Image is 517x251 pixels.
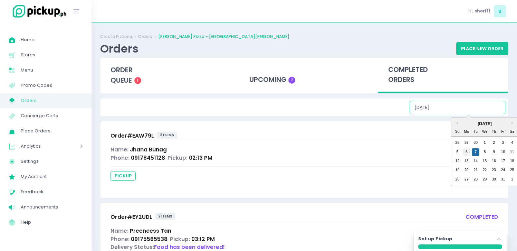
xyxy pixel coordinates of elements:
span: 09178451128 [131,154,165,161]
span: Hi, [468,8,473,15]
div: day-12 [453,157,461,165]
div: day-8 [481,148,489,156]
div: Sa [508,128,516,136]
span: My Account [21,172,83,181]
span: Announcements [21,203,83,212]
a: Orders [138,34,152,40]
div: day-2 [490,139,498,147]
div: day-14 [472,157,479,165]
div: day-4 [508,139,516,147]
img: logo [9,4,67,19]
div: completed orders [378,58,508,94]
div: day-22 [481,166,489,174]
div: day-13 [463,157,470,165]
div: day-15 [481,157,489,165]
button: Place New Order [456,42,508,55]
span: Preencess Tan [130,227,171,234]
div: day-16 [490,157,498,165]
span: 09175565538 [131,235,167,243]
div: day-9 [490,148,498,156]
div: Fr [499,128,507,136]
span: Order# EAW79L [111,132,154,139]
div: day-28 [453,139,461,147]
div: day-31 [499,176,507,183]
span: pickup [111,171,136,181]
div: Mo [463,128,470,136]
div: day-7 [472,148,479,156]
span: 2 [288,77,295,84]
div: day-3 [499,139,507,147]
div: Tu [472,128,479,136]
span: s [494,5,506,17]
div: day-30 [490,176,498,183]
div: day-30 [472,139,479,147]
div: Orders [100,42,138,55]
div: day-23 [490,166,498,174]
span: Place Orders [21,127,83,136]
label: Set up Pickup [418,235,452,242]
span: Orders [21,96,83,105]
div: day-19 [453,166,461,174]
span: 03:12 PM [191,235,215,243]
div: Su [453,128,461,136]
div: day-1 [508,176,516,183]
span: Delivery Status: [111,243,154,251]
span: Promo Codes [21,81,83,90]
span: Name: [111,227,128,234]
div: day-6 [463,148,470,156]
span: Phone: [111,154,130,161]
div: completed [466,213,498,222]
div: day-21 [472,166,479,174]
span: Food has been delivered! [154,243,225,251]
span: Jhana Bunag [130,146,167,153]
div: We [481,128,489,136]
div: day-1 [481,139,489,147]
div: day-17 [499,157,507,165]
span: Pickup: [170,235,190,243]
span: Phone: [111,235,130,243]
span: Order# EY2UDL [111,213,152,221]
div: day-5 [453,148,461,156]
a: [PERSON_NAME] Pizza - [GEOGRAPHIC_DATA][PERSON_NAME] [158,34,289,40]
span: Analytics [21,142,60,151]
div: day-10 [499,148,507,156]
span: Name: [111,146,128,153]
a: Crosta Pizzeria [100,34,132,40]
span: 02:13 PM [189,154,212,161]
span: Pickup: [167,154,188,161]
span: Menu [21,66,83,75]
span: 2 items [155,213,176,220]
span: Stores [21,50,83,59]
div: day-24 [499,166,507,174]
button: Next Month [511,121,515,125]
div: day-11 [508,148,516,156]
a: Order#EAW79L [111,132,154,141]
span: 2 items [156,132,178,139]
span: Settings [21,157,83,166]
span: Help [21,218,83,227]
div: month-2025-10 [453,138,517,184]
div: day-25 [508,166,516,174]
div: day-20 [463,166,470,174]
div: day-29 [463,139,470,147]
span: Feedback [21,187,83,196]
div: day-28 [472,176,479,183]
div: day-26 [453,176,461,183]
span: 1 [134,77,141,84]
span: Concierge Carts [21,111,83,120]
button: Previous Month [454,121,458,125]
div: Th [490,128,498,136]
div: day-18 [508,157,516,165]
div: upcoming [239,58,370,92]
a: Order#EY2UDL [111,213,152,222]
div: day-27 [463,176,470,183]
span: sheriff [475,8,490,15]
span: order queue [111,65,133,85]
span: Home [21,35,83,44]
div: day-29 [481,176,489,183]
